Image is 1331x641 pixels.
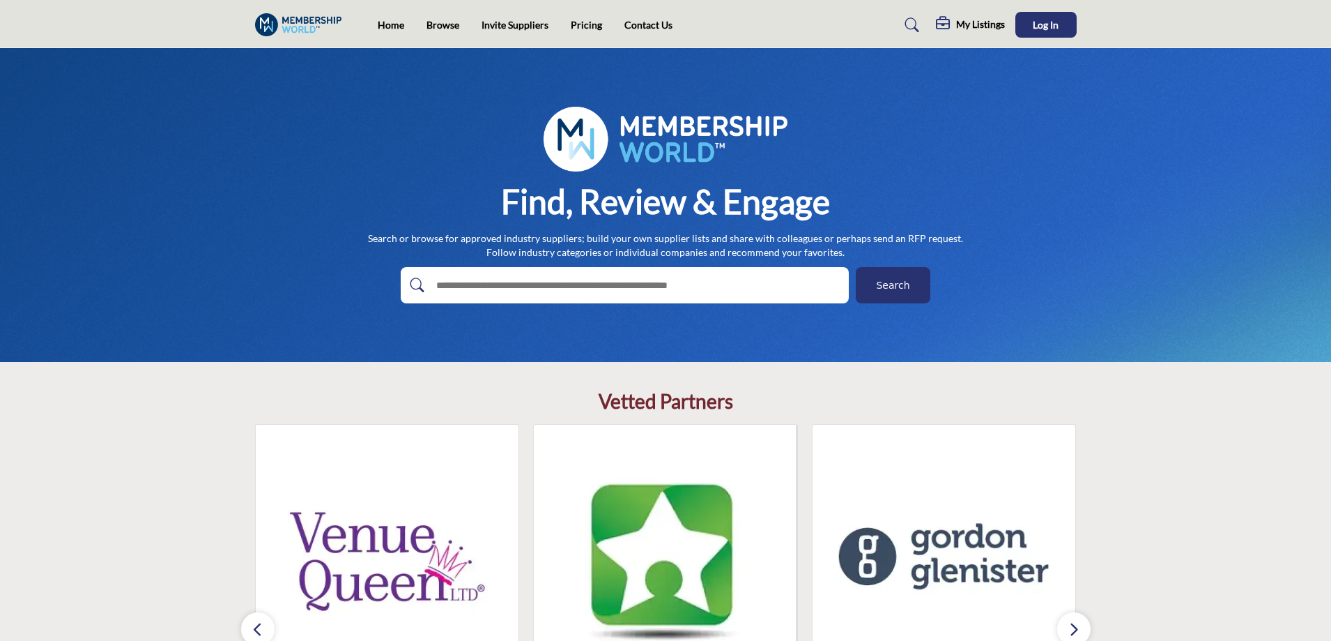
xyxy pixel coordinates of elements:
p: Search or browse for approved industry suppliers; build your own supplier lists and share with co... [368,232,963,259]
img: image [544,107,787,172]
a: Pricing [571,19,602,31]
span: Log In [1033,19,1059,31]
h2: Vetted Partners [599,390,733,414]
a: Invite Suppliers [482,19,548,31]
div: My Listings [936,17,1005,33]
button: Search [856,267,930,303]
a: Browse [426,19,459,31]
a: Home [378,19,404,31]
img: Site Logo [255,13,349,36]
h1: Find, Review & Engage [501,180,830,223]
button: Log In [1015,12,1077,38]
h5: My Listings [956,18,1005,31]
span: Search [876,278,909,293]
a: Search [891,14,928,36]
a: Contact Us [624,19,672,31]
